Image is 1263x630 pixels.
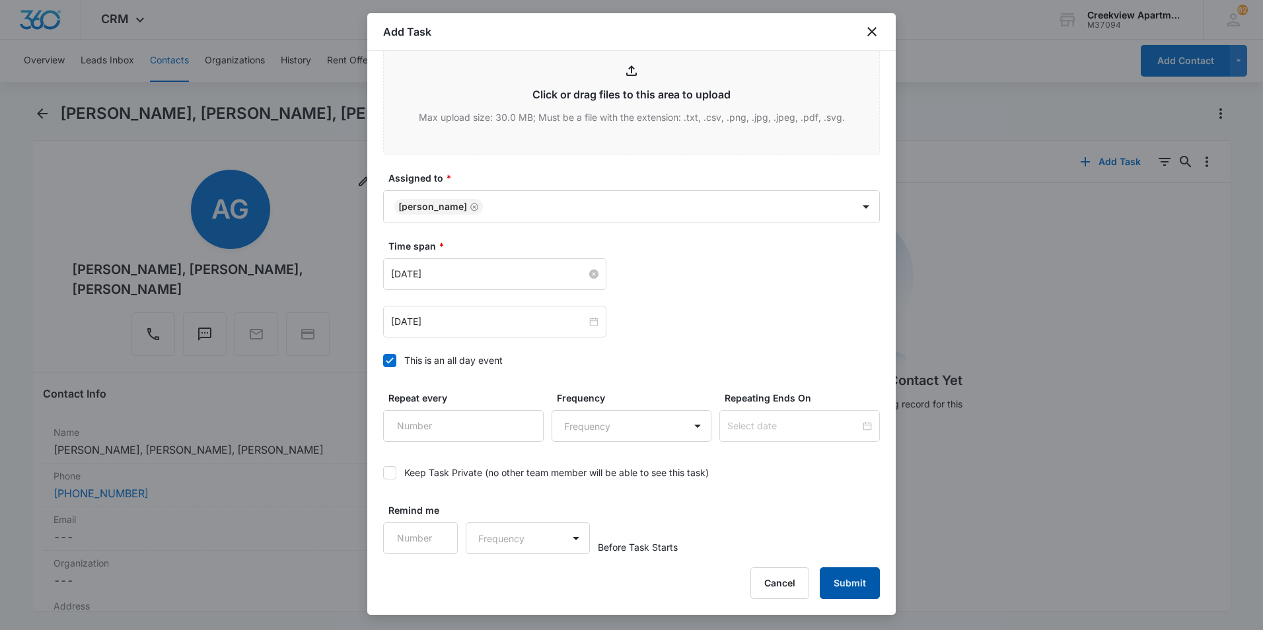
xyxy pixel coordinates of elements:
span: close-circle [589,269,598,279]
div: Keep Task Private (no other team member will be able to see this task) [404,466,709,479]
button: close [864,24,880,40]
label: Time span [388,239,885,253]
input: Select date [727,419,860,433]
input: Number [383,522,458,554]
h1: Add Task [383,24,431,40]
div: This is an all day event [404,353,503,367]
input: Oct 7, 2025 [391,267,587,281]
input: Number [383,410,544,442]
span: Before Task Starts [598,540,678,554]
div: Remove Javier Garcia [467,202,479,211]
label: Remind me [388,503,463,517]
label: Repeating Ends On [725,391,885,405]
button: Submit [820,567,880,599]
label: Repeat every [388,391,549,405]
input: Oct 8, 2025 [391,314,587,329]
button: Cancel [750,567,809,599]
label: Frequency [557,391,717,405]
div: [PERSON_NAME] [398,202,467,211]
label: Assigned to [388,171,885,185]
